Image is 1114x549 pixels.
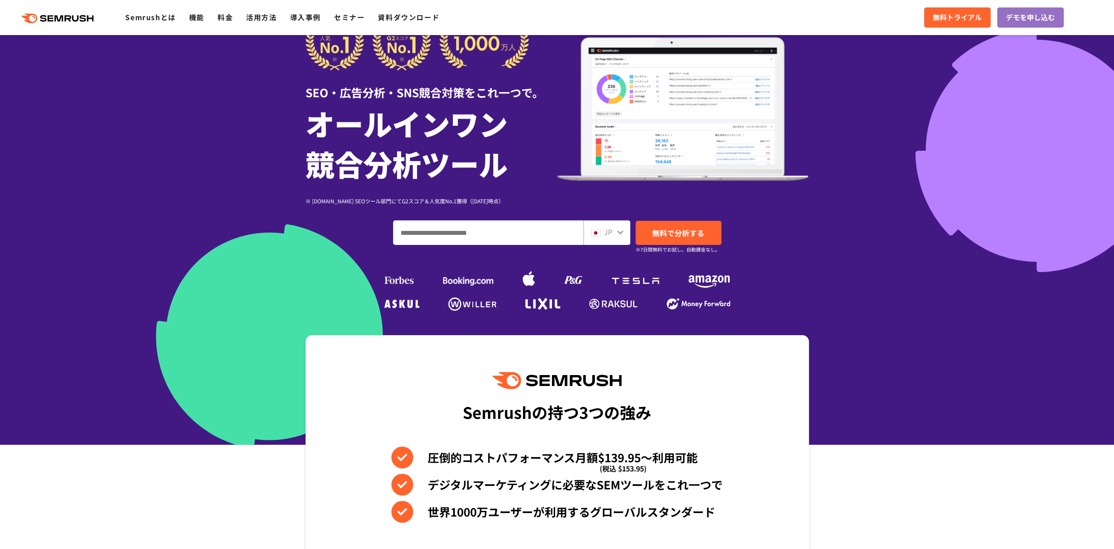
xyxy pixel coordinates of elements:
div: Semrushの持つ3つの強み [463,396,651,428]
div: ※ [DOMAIN_NAME] SEOツール部門にてG2スコア＆人気度No.1獲得（[DATE]時点） [306,197,557,205]
input: ドメイン、キーワードまたはURLを入力してください [394,221,583,244]
span: デモを申し込む [1006,12,1055,23]
a: 活用方法 [246,12,277,22]
img: Semrush [492,372,621,389]
h1: オールインワン 競合分析ツール [306,103,557,184]
a: セミナー [334,12,365,22]
a: 無料で分析する [636,221,721,245]
span: 無料トライアル [933,12,982,23]
small: ※7日間無料でお試し。自動課金なし。 [636,245,720,254]
a: 無料トライアル [924,7,991,28]
span: JP [604,227,612,237]
li: 圧倒的コストパフォーマンス月額$139.95〜利用可能 [391,446,723,468]
span: 無料で分析する [652,227,704,238]
a: 機能 [189,12,204,22]
a: 導入事例 [290,12,321,22]
li: 世界1000万ユーザーが利用するグローバルスタンダード [391,501,723,523]
a: デモを申し込む [997,7,1064,28]
a: Semrushとは [125,12,176,22]
li: デジタルマーケティングに必要なSEMツールをこれ一つで [391,474,723,496]
span: (税込 $153.95) [600,457,647,479]
a: 資料ダウンロード [378,12,439,22]
a: 料金 [218,12,233,22]
div: SEO・広告分析・SNS競合対策をこれ一つで。 [306,71,557,101]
